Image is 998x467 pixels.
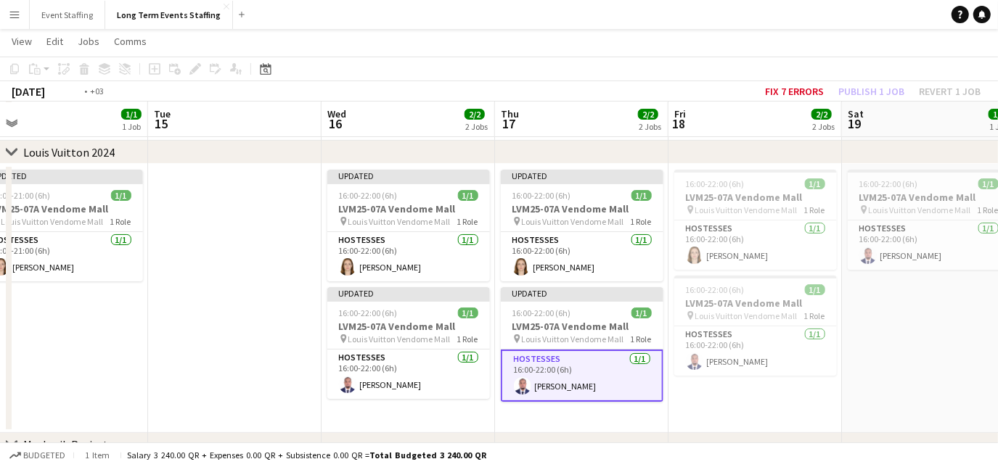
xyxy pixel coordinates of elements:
[72,32,105,51] a: Jobs
[78,35,99,48] span: Jobs
[90,86,104,96] div: +03
[114,35,147,48] span: Comms
[7,447,68,463] button: Budgeted
[30,1,105,29] button: Event Staffing
[108,32,152,51] a: Comms
[127,450,486,460] div: Salary 3 240.00 QR + Expenses 0.00 QR + Subsistence 0.00 QR =
[80,450,115,460] span: 1 item
[23,450,65,460] span: Budgeted
[46,35,63,48] span: Edit
[23,145,115,160] div: Louis Vuitton 2024
[105,1,233,29] button: Long Term Events Staffing
[369,450,486,460] span: Total Budgeted 3 240.00 QR
[12,84,45,99] div: [DATE]
[23,437,108,452] div: Mushreib Project
[12,35,32,48] span: View
[41,32,69,51] a: Edit
[759,82,830,101] button: Fix 7 errors
[6,32,38,51] a: View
